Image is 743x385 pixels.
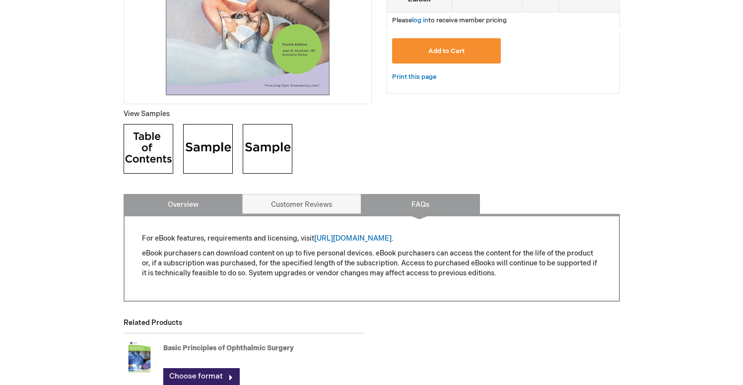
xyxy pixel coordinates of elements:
[183,124,233,174] img: Click to view
[124,124,173,174] img: Click to view
[124,337,155,377] img: Basic Principles of Ophthalmic Surgery
[124,194,243,214] a: Overview
[163,344,294,352] a: Basic Principles of Ophthalmic Surgery
[314,234,392,243] a: [URL][DOMAIN_NAME]
[361,194,480,214] a: FAQs
[392,16,507,24] span: Please to receive member pricing
[392,71,436,83] a: Print this page
[124,109,372,119] p: View Samples
[124,319,182,327] strong: Related Products
[428,47,465,55] span: Add to Cart
[142,249,602,278] p: eBook purchasers can download content on up to five personal devices. eBook purchasers can access...
[242,194,361,214] a: Customer Reviews
[142,234,602,244] p: For eBook features, requirements and licensing, visit .
[243,124,292,174] img: Click to view
[392,38,501,64] button: Add to Cart
[163,368,240,385] a: Choose format
[412,16,428,24] a: log in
